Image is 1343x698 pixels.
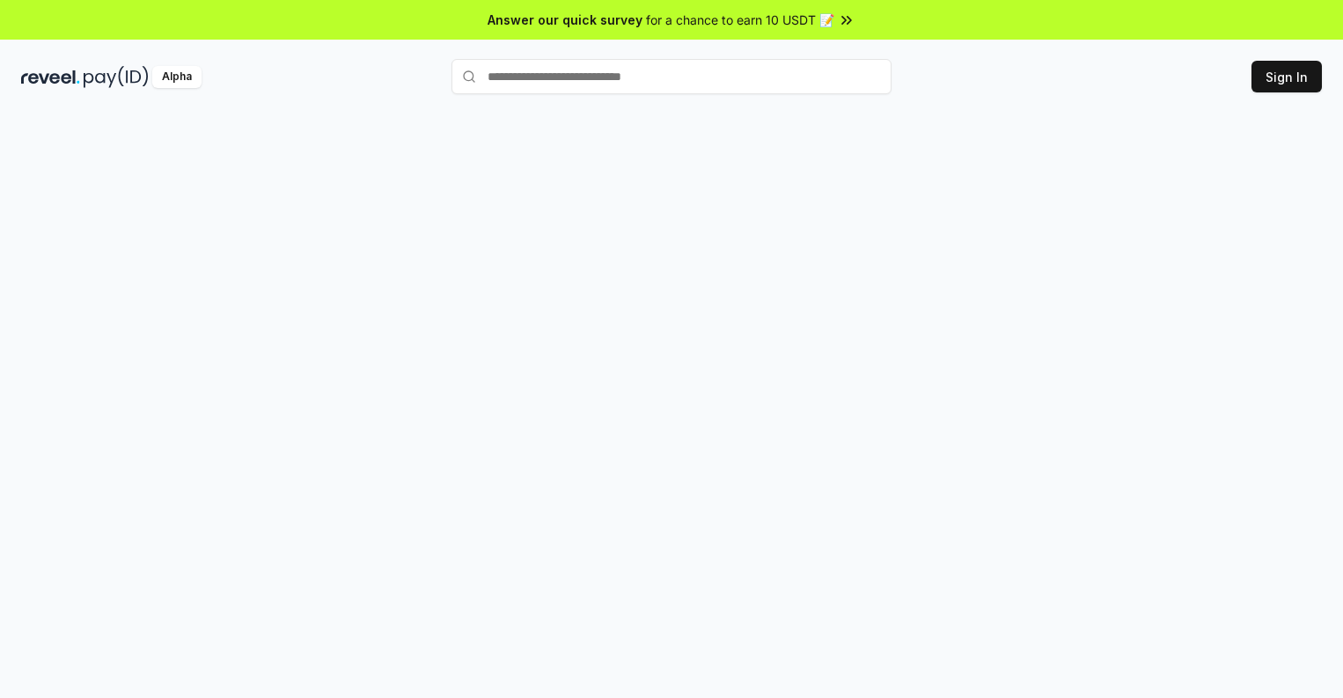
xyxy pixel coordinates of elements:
[488,11,642,29] span: Answer our quick survey
[21,66,80,88] img: reveel_dark
[646,11,834,29] span: for a chance to earn 10 USDT 📝
[152,66,202,88] div: Alpha
[84,66,149,88] img: pay_id
[1251,61,1322,92] button: Sign In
